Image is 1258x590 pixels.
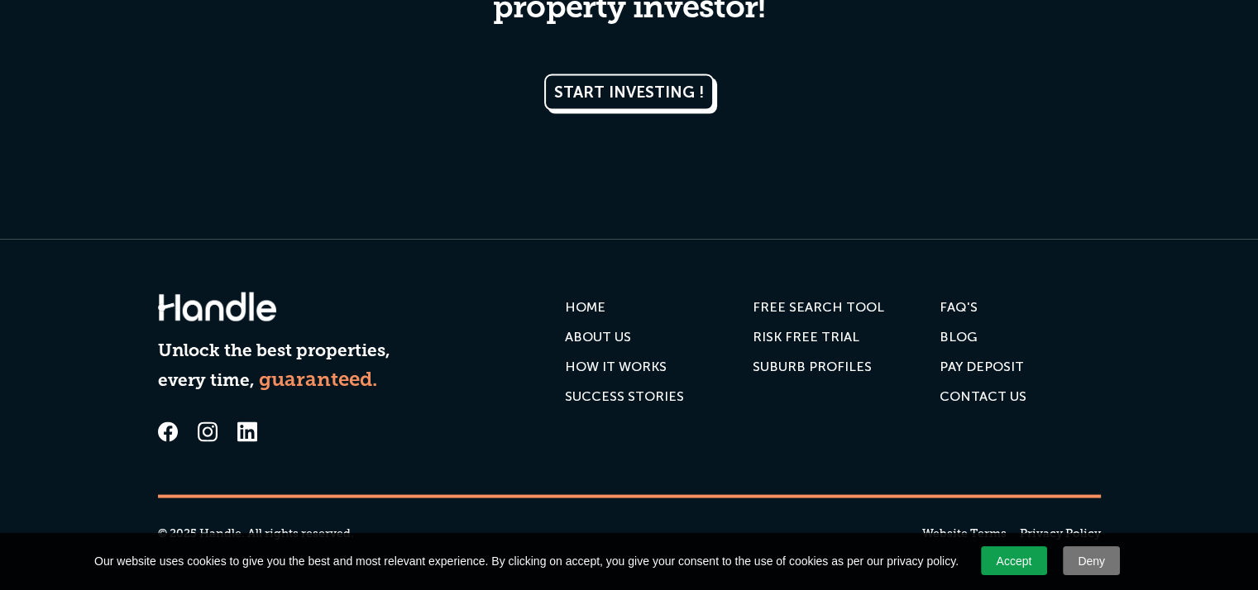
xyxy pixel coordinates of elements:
a: Blog [940,322,978,352]
div: Contact us [940,388,1026,405]
a: ABOUT US [565,322,631,352]
div: FREE SEARCH TOOL [752,299,883,316]
div: SUCCESS STORIES [565,388,684,405]
div: PAY DEPOSIT [940,359,1024,375]
a: FAQ'S [940,293,978,322]
a: Privacy Policy [1020,526,1101,542]
a: SUBURB PROFILES [752,352,871,382]
a: Website Terms [922,526,1007,542]
div: RISK FREE TRIAL [752,329,859,345]
a: PAY DEPOSIT [940,352,1024,382]
strong: guaranteed. [259,371,377,391]
a: HOW IT WORKS [565,352,667,382]
a: HOME [565,293,605,322]
div: SUBURB PROFILES [752,359,871,375]
a: Accept [981,546,1047,575]
a: RISK FREE TRIAL [752,322,859,352]
a: Contact us [940,382,1026,412]
div: © 2025 Handle. All rights reserved. [158,525,354,542]
div: ABOUT US [565,329,631,345]
a: FREE SEARCH TOOL [752,293,883,322]
div: FAQ'S [940,299,978,316]
div: Blog [940,329,978,345]
div: HOW IT WORKS [565,359,667,375]
a: START INVESTING ! [544,74,714,111]
strong: Unlock the best properties, every time, [158,343,390,390]
a: SUCCESS STORIES [565,382,684,412]
span: Our website uses cookies to give you the best and most relevant experience. By clicking on accept... [94,553,959,569]
a: Deny [1063,546,1121,575]
div: HOME [565,299,605,316]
